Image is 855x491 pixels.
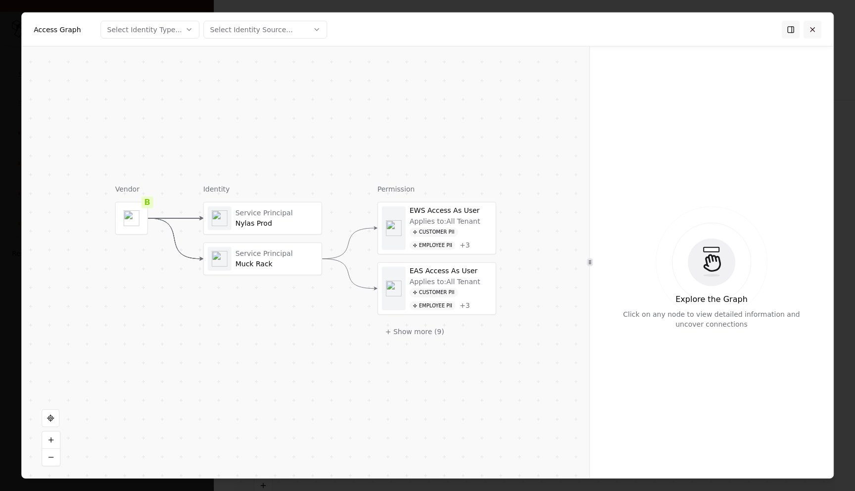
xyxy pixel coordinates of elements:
[460,301,470,310] div: + 3
[378,323,452,341] button: + Show more (9)
[236,219,318,228] div: Nylas Prod
[410,267,492,276] div: EAS Access As User
[236,249,318,258] div: Service Principal
[410,228,458,237] div: Customer PII
[107,24,182,34] div: Select Identity Type...
[115,184,148,194] div: Vendor
[675,294,748,305] div: Explore the Graph
[410,206,492,215] div: EWS Access As User
[236,208,318,217] div: Service Principal
[210,24,293,34] div: Select Identity Source...
[613,309,810,329] div: Click on any node to view detailed information and uncover connections
[142,196,153,208] div: B
[460,301,470,310] button: +3
[410,301,456,310] div: Employee PII
[410,217,480,226] div: Applies to: All Tenant
[101,20,200,38] button: Select Identity Type...
[460,241,470,250] button: +3
[236,260,318,269] div: Muck Rack
[410,277,480,286] div: Applies to: All Tenant
[460,241,470,250] div: + 3
[204,20,328,38] button: Select Identity Source...
[410,288,458,297] div: Customer PII
[34,24,81,34] div: Access Graph
[203,184,322,194] div: Identity
[410,241,456,250] div: Employee PII
[378,184,496,194] div: Permission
